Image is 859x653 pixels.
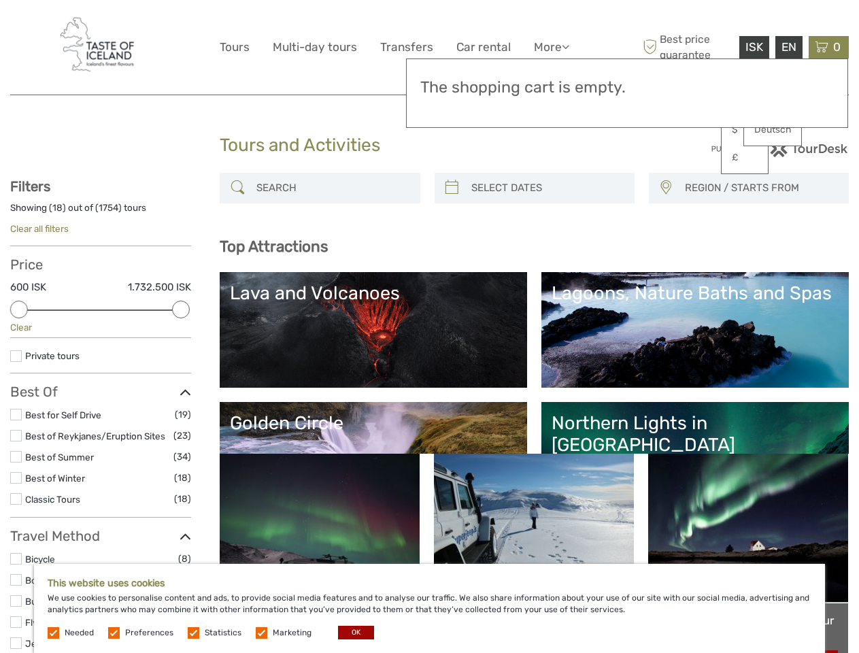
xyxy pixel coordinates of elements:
label: Statistics [205,627,241,639]
a: Flying [25,617,50,628]
h5: This website uses cookies [48,577,811,589]
img: 3417-b46641ed-c0e6-4d72-aa34-5d91fce8ed54_logo_big.png [58,10,144,84]
button: REGION / STARTS FROM [679,177,842,199]
label: 600 ISK [10,280,46,295]
h1: Tours and Activities [220,135,639,156]
button: OK [338,626,374,639]
div: EN [775,36,803,58]
input: SELECT DATES [466,176,628,200]
h3: Price [10,256,191,273]
span: (8) [178,551,191,567]
span: (18) [174,491,191,507]
h3: The shopping cart is empty. [420,78,834,97]
p: We're away right now. Please check back later! [19,24,154,35]
a: Best of Winter [25,473,85,484]
img: PurchaseViaTourDesk.png [711,140,849,157]
span: ISK [745,40,763,54]
div: Lava and Volcanoes [230,282,517,304]
a: Best for Self Drive [25,409,101,420]
a: Private tours [25,350,80,361]
h3: Travel Method [10,528,191,544]
a: Best of Reykjanes/Eruption Sites [25,431,165,441]
label: Preferences [125,627,173,639]
button: Open LiveChat chat widget [156,21,173,37]
a: Lava and Volcanoes [230,282,517,378]
h3: Best Of [10,384,191,400]
span: (18) [174,470,191,486]
span: (34) [173,449,191,465]
div: Golden Circle [230,412,517,434]
b: Top Attractions [220,237,328,256]
span: (23) [173,428,191,443]
label: 1754 [99,201,118,214]
div: Clear [10,321,191,334]
a: Jeep / 4x4 [25,638,72,649]
a: Transfers [380,37,433,57]
a: Multi-day tours [273,37,357,57]
span: 0 [831,40,843,54]
a: Bus [25,596,41,607]
div: Northern Lights in [GEOGRAPHIC_DATA] [552,412,839,456]
label: 18 [52,201,63,214]
a: Classic Tours [25,494,80,505]
a: Boat [25,575,45,586]
a: Clear all filters [10,223,69,234]
span: Best price guarantee [639,32,736,62]
span: (19) [175,407,191,422]
a: Lagoons, Nature Baths and Spas [552,282,839,378]
a: Golden Circle [230,412,517,507]
label: 1.732.500 ISK [128,280,191,295]
a: Bicycle [25,554,55,565]
a: Tours [220,37,250,57]
div: We use cookies to personalise content and ads, to provide social media features and to analyse ou... [34,564,825,653]
input: SEARCH [251,176,413,200]
label: Marketing [273,627,311,639]
div: Lagoons, Nature Baths and Spas [552,282,839,304]
a: £ [722,146,768,170]
a: $ [722,118,768,142]
a: More [534,37,569,57]
a: Northern Lights in [GEOGRAPHIC_DATA] [552,412,839,507]
label: Needed [65,627,94,639]
a: Best of Summer [25,452,94,463]
a: Deutsch [744,118,801,142]
div: Showing ( ) out of ( ) tours [10,201,191,222]
a: Car rental [456,37,511,57]
strong: Filters [10,178,50,195]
